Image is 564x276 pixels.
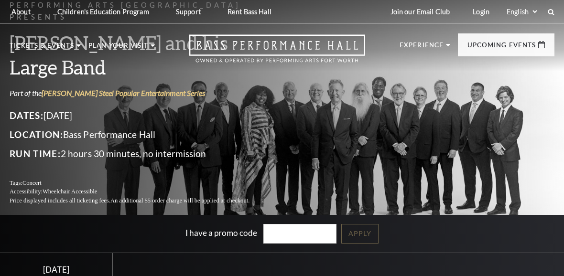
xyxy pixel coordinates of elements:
span: An additional $5 order charge will be applied at checkout. [110,197,249,204]
p: Experience [400,42,444,53]
p: Bass Performance Hall [10,127,272,142]
p: Tags: [10,179,272,188]
p: Price displayed includes all ticketing fees. [10,196,272,205]
span: Concert [22,180,42,186]
a: [PERSON_NAME] Steel Popular Entertainment Series [42,88,205,97]
p: Upcoming Events [467,42,536,53]
div: [DATE] [11,265,101,275]
span: Location: [10,129,63,140]
span: Wheelchair Accessible [43,188,97,195]
label: I have a promo code [185,228,257,238]
p: About [11,8,31,16]
p: [DATE] [10,108,272,123]
p: Support [176,8,201,16]
p: Rent Bass Hall [228,8,271,16]
p: Plan Your Visit [88,42,148,54]
p: Part of the [10,88,272,98]
p: Tickets & Events [10,42,74,54]
span: Dates: [10,110,43,121]
select: Select: [505,7,539,16]
p: 2 hours 30 minutes, no intermission [10,146,272,161]
span: Run Time: [10,148,61,159]
p: Accessibility: [10,187,272,196]
p: Children's Education Program [57,8,149,16]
